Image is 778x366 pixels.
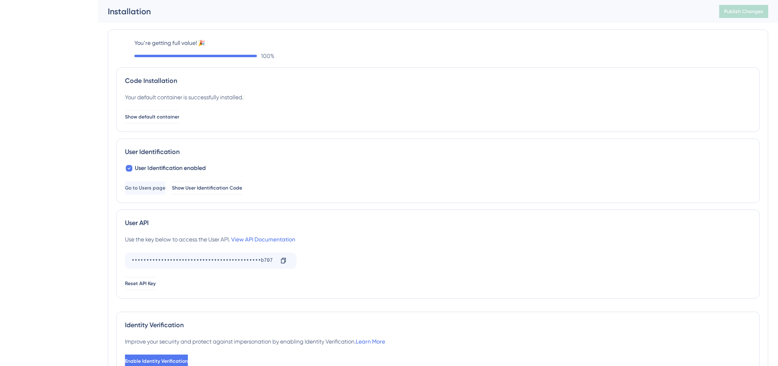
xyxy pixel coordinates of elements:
[125,76,751,86] div: Code Installation
[125,280,156,287] span: Reset API Key
[125,110,179,123] button: Show default container
[261,51,274,61] span: 100 %
[132,254,274,267] div: ••••••••••••••••••••••••••••••••••••••••••••b707
[125,218,751,228] div: User API
[125,181,165,194] button: Go to Users page
[125,114,179,120] span: Show default container
[108,6,699,17] div: Installation
[125,234,295,244] div: Use the key below to access the User API.
[125,358,188,364] span: Enable Identity Verification
[125,320,751,330] div: Identity Verification
[135,163,206,173] span: User Identification enabled
[125,92,243,102] div: Your default container is successfully installed.
[172,185,242,191] span: Show User Identification Code
[231,236,295,243] a: View API Documentation
[125,147,751,157] div: User Identification
[125,185,165,191] span: Go to Users page
[719,5,768,18] button: Publish Changes
[134,38,760,48] label: You’re getting full value! 🎉
[724,8,763,15] span: Publish Changes
[356,338,385,345] a: Learn More
[125,337,385,346] div: Improve your security and protect against impersonation by enabling Identity Verification.
[172,181,242,194] button: Show User Identification Code
[125,277,156,290] button: Reset API Key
